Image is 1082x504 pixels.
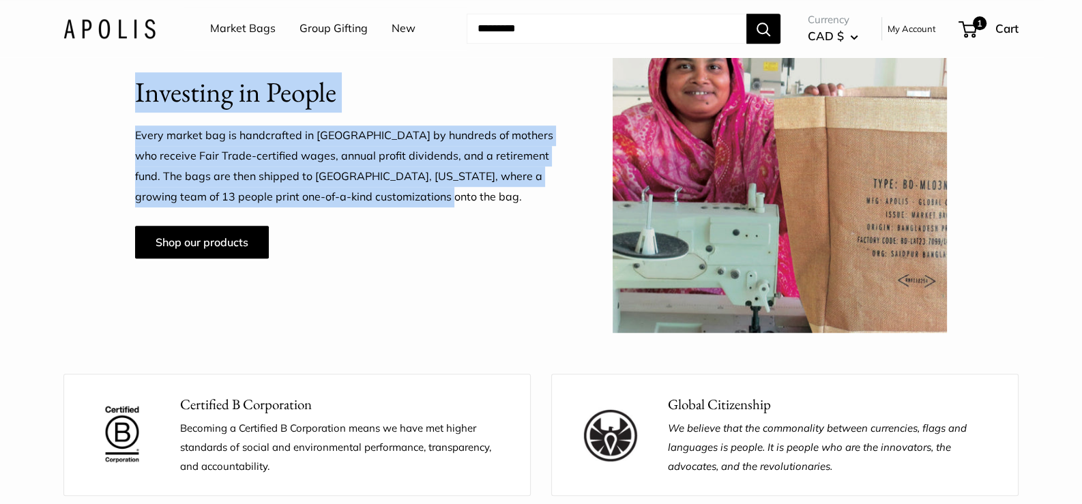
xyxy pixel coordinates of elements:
input: Search... [467,14,746,44]
button: CAD $ [808,25,858,47]
span: Currency [808,10,858,29]
a: My Account [888,20,936,37]
a: New [392,18,415,39]
span: CAD $ [808,29,844,43]
p: Becoming a Certified B Corporation means we have met higher standards of social and environmental... [180,419,510,476]
a: 1 Cart [960,18,1019,40]
span: Cart [995,21,1019,35]
a: Shop our products [135,226,269,258]
em: We believe that the commonality between currencies, flags and languages is people. It is people w... [668,421,967,473]
span: 1 [973,16,986,30]
p: Certified B Corporation [180,394,510,415]
h2: Investing in People [135,72,561,113]
a: Group Gifting [299,18,368,39]
p: Global Citizenship [668,394,997,415]
a: Market Bags [210,18,276,39]
button: Search [746,14,780,44]
p: Every market bag is handcrafted in [GEOGRAPHIC_DATA] by hundreds of mothers who receive Fair Trad... [135,125,561,207]
img: Apolis [63,18,156,38]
